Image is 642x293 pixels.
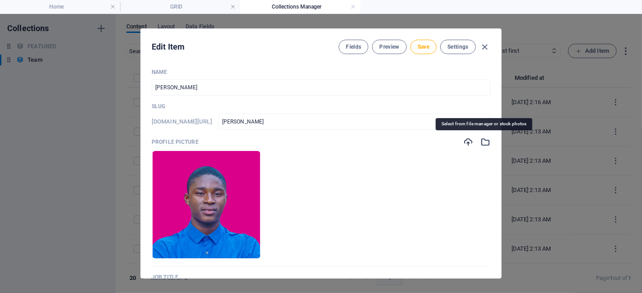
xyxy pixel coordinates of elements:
span: Settings [447,43,469,50]
li: Segun-qpziD22ATR4WttJY56PikA.jpg [152,151,261,259]
p: Slug [152,103,490,110]
button: Settings [440,40,476,54]
p: Job Title [152,274,490,281]
h6: Slug is the URL under which this item can be found, so it must be unique. [152,116,212,127]
button: Preview [372,40,406,54]
p: Profile Picture [152,138,199,146]
span: Preview [379,43,399,50]
h4: Collections Manager [240,2,360,12]
span: Save [418,43,429,50]
button: Save [410,40,437,54]
p: Name [152,69,490,76]
h4: GRID [120,2,240,12]
button: Fields [339,40,368,54]
img: Segun-qpziD22ATR4WttJY56PikA.jpg [153,151,260,258]
h2: Edit Item [152,41,185,52]
span: Fields [346,43,361,50]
